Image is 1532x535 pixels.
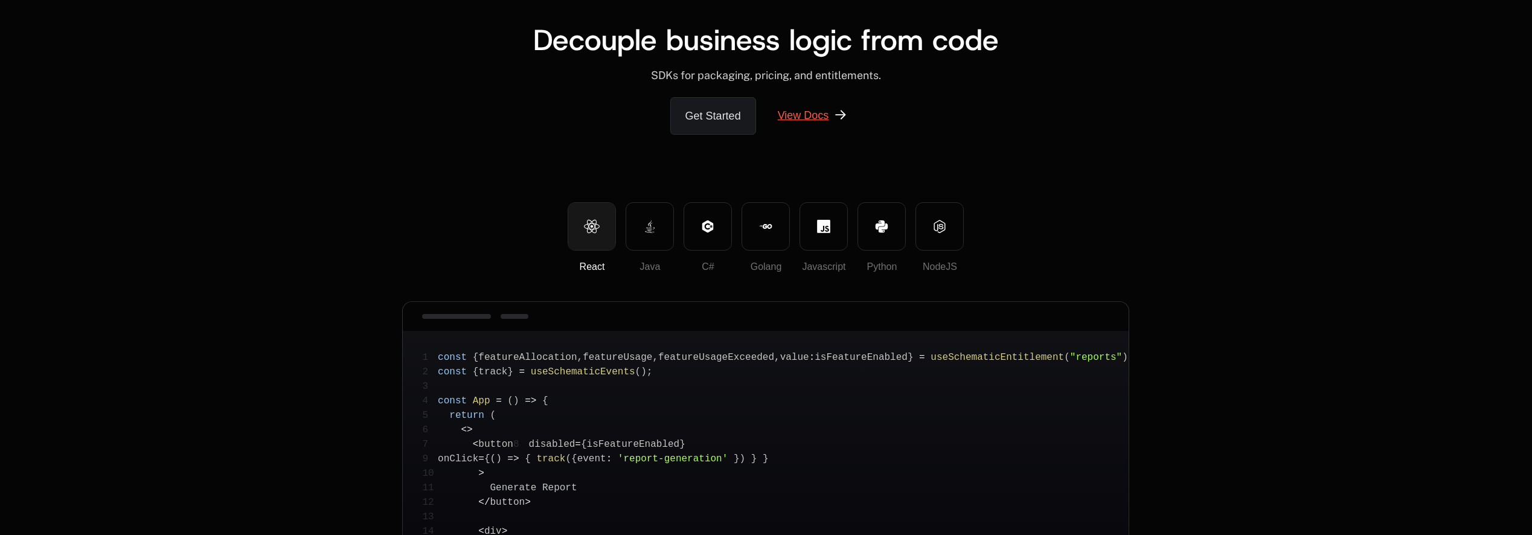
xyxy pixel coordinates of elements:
[679,439,685,450] span: }
[438,396,467,406] span: const
[618,453,728,464] span: 'report-generation'
[1070,352,1122,363] span: "reports"
[529,439,575,450] span: disabled
[809,352,815,363] span: :
[587,439,680,450] span: isFeatureEnabled
[484,497,490,508] span: /
[763,453,769,464] span: }
[422,495,443,510] span: 12
[422,437,438,452] span: 7
[1122,352,1128,363] span: )
[525,396,536,406] span: =>
[449,410,484,421] span: return
[473,352,479,363] span: {
[478,468,484,479] span: >
[651,69,881,82] span: SDKs for packaging, pricing, and entitlements.
[577,352,583,363] span: ,
[478,439,513,450] span: button
[684,260,731,274] div: C#
[513,437,529,452] span: 8
[478,367,507,377] span: track
[908,352,914,363] span: }
[742,260,789,274] div: Golang
[422,510,443,524] span: 13
[641,367,647,377] span: )
[490,497,525,508] span: button
[484,453,490,464] span: {
[496,396,502,406] span: =
[858,260,905,274] div: Python
[496,453,502,464] span: )
[815,352,908,363] span: isFeatureEnabled
[507,453,519,464] span: =>
[542,482,577,493] span: Report
[478,497,484,508] span: <
[763,97,862,133] a: View Docs
[507,396,513,406] span: (
[525,497,531,508] span: >
[742,202,790,251] button: Golang
[438,453,478,464] span: onClick
[568,260,615,274] div: React
[422,365,438,379] span: 2
[1128,352,1134,363] span: ;
[800,202,848,251] button: Javascript
[438,367,467,377] span: const
[473,367,479,377] span: {
[519,367,525,377] span: =
[422,481,443,495] span: 11
[583,352,652,363] span: featureUsage
[525,453,531,464] span: {
[751,453,757,464] span: }
[467,424,473,435] span: >
[478,453,484,464] span: =
[461,424,467,435] span: <
[422,350,438,365] span: 1
[422,423,438,437] span: 6
[577,453,606,464] span: event
[533,21,999,59] span: Decouple business logic from code
[542,396,548,406] span: {
[626,202,674,251] button: Java
[422,452,438,466] span: 9
[658,352,774,363] span: featureUsageExceeded
[684,202,732,251] button: C#
[568,202,616,251] button: React
[531,367,635,377] span: useSchematicEvents
[438,352,467,363] span: const
[478,352,577,363] span: featureAllocation
[734,453,740,464] span: }
[635,367,641,377] span: (
[626,260,673,274] div: Java
[857,202,906,251] button: Python
[915,202,964,251] button: NodeJS
[670,97,756,135] a: Get Started
[490,482,537,493] span: Generate
[780,352,809,363] span: value
[1064,352,1070,363] span: (
[422,379,438,394] span: 3
[490,453,496,464] span: (
[422,394,438,408] span: 4
[931,352,1064,363] span: useSchematicEntitlement
[536,453,565,464] span: track
[800,260,847,274] div: Javascript
[507,367,513,377] span: }
[919,352,925,363] span: =
[571,453,577,464] span: {
[490,410,496,421] span: (
[652,352,658,363] span: ,
[473,439,479,450] span: <
[916,260,963,274] div: NodeJS
[473,396,490,406] span: App
[581,439,587,450] span: {
[422,466,443,481] span: 10
[565,453,571,464] span: (
[606,453,612,464] span: :
[740,453,746,464] span: )
[422,408,438,423] span: 5
[575,439,581,450] span: =
[647,367,653,377] span: ;
[513,396,519,406] span: )
[774,352,780,363] span: ,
